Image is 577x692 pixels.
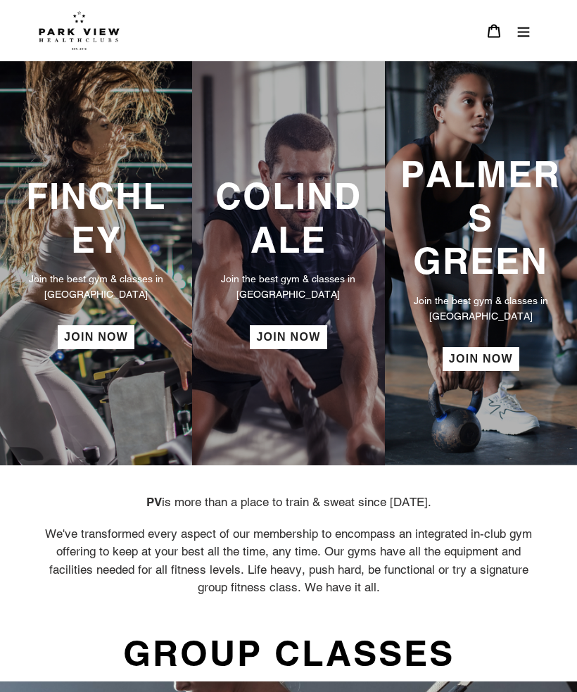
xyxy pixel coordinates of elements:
[206,175,370,261] h3: COLINDALE
[14,271,178,302] p: Join the best gym & classes in [GEOGRAPHIC_DATA]
[399,153,563,282] h3: PALMERS GREEN
[120,625,458,681] span: GROUP CLASSES
[39,525,538,597] p: We've transformed every aspect of our membership to encompass an integrated in-club gym offering ...
[509,15,538,46] button: Menu
[39,493,538,512] p: is more than a place to train & sweat since [DATE].
[146,495,162,509] strong: PV
[250,325,326,349] a: JOIN NOW: Colindale Membership
[206,271,370,302] p: Join the best gym & classes in [GEOGRAPHIC_DATA]
[39,11,120,50] img: Park view health clubs is a gym near you.
[58,325,134,349] a: JOIN NOW: Finchley Membership
[399,293,563,324] p: Join the best gym & classes in [GEOGRAPHIC_DATA]
[443,347,519,371] a: JOIN NOW: Palmers Green Membership
[14,175,178,261] h3: FINCHLEY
